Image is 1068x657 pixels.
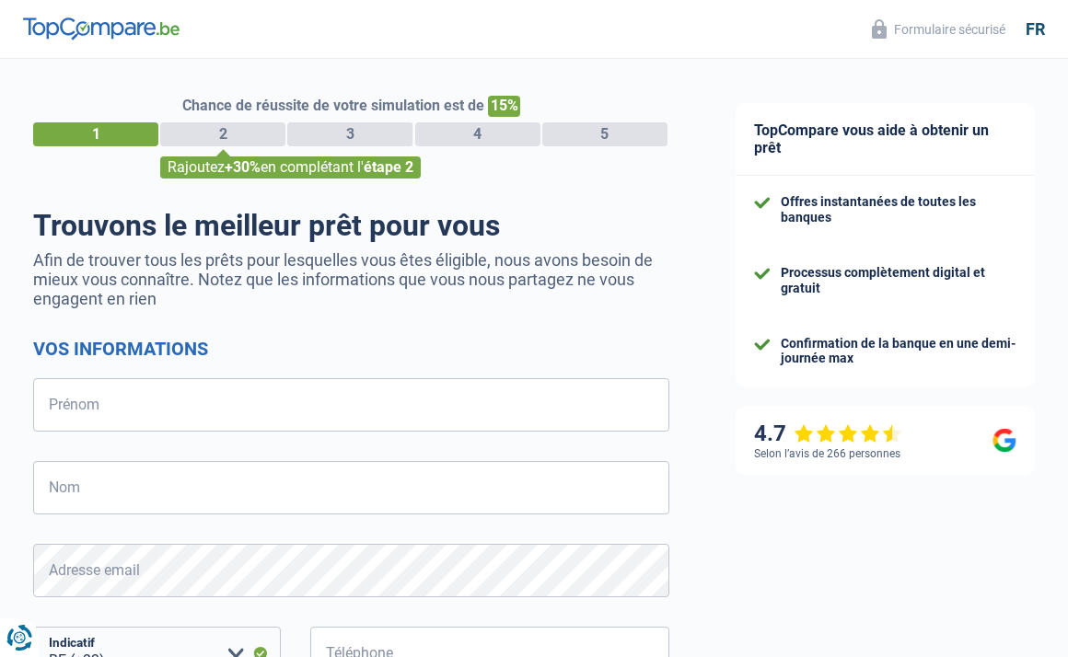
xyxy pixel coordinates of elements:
[23,17,180,40] img: TopCompare Logo
[287,122,412,146] div: 3
[488,96,520,117] span: 15%
[160,156,421,179] div: Rajoutez en complétant l'
[542,122,667,146] div: 5
[781,194,1016,225] div: Offres instantanées de toutes les banques
[160,122,285,146] div: 2
[33,122,158,146] div: 1
[736,103,1035,176] div: TopCompare vous aide à obtenir un prêt
[182,97,484,114] span: Chance de réussite de votre simulation est de
[415,122,540,146] div: 4
[781,265,1016,296] div: Processus complètement digital et gratuit
[225,158,261,176] span: +30%
[781,336,1016,367] div: Confirmation de la banque en une demi-journée max
[861,14,1016,44] button: Formulaire sécurisé
[754,447,900,460] div: Selon l’avis de 266 personnes
[33,250,669,308] p: Afin de trouver tous les prêts pour lesquelles vous êtes éligible, nous avons besoin de mieux vou...
[364,158,413,176] span: étape 2
[1026,19,1045,40] div: fr
[33,338,669,360] h2: Vos informations
[33,208,669,243] h1: Trouvons le meilleur prêt pour vous
[754,421,902,447] div: 4.7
